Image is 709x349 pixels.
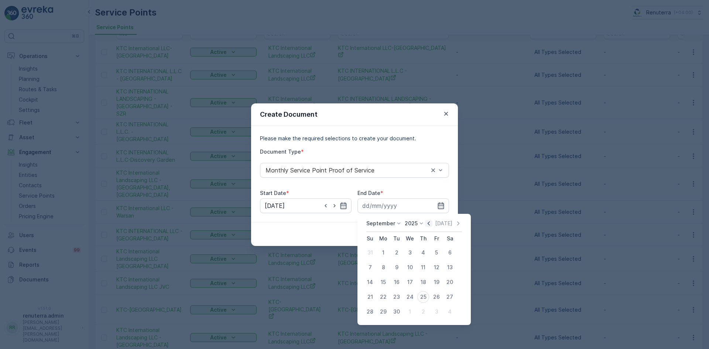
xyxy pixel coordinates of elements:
[260,198,352,213] input: dd/mm/yyyy
[363,232,377,245] th: Sunday
[444,247,456,259] div: 6
[390,232,403,245] th: Tuesday
[404,291,416,303] div: 24
[377,306,389,318] div: 29
[431,306,442,318] div: 3
[366,220,395,227] p: September
[431,276,442,288] div: 19
[404,306,416,318] div: 1
[417,261,429,273] div: 11
[417,232,430,245] th: Thursday
[391,261,403,273] div: 9
[431,261,442,273] div: 12
[430,232,443,245] th: Friday
[417,306,429,318] div: 2
[357,198,449,213] input: dd/mm/yyyy
[364,247,376,259] div: 31
[444,276,456,288] div: 20
[403,232,417,245] th: Wednesday
[435,220,452,227] p: [DATE]
[444,291,456,303] div: 27
[364,276,376,288] div: 14
[444,261,456,273] div: 13
[377,261,389,273] div: 8
[417,247,429,259] div: 4
[405,220,418,227] p: 2025
[444,306,456,318] div: 4
[377,276,389,288] div: 15
[260,109,318,120] p: Create Document
[260,135,449,142] p: Please make the required selections to create your document.
[391,306,403,318] div: 30
[404,276,416,288] div: 17
[431,247,442,259] div: 5
[260,148,301,155] label: Document Type
[391,276,403,288] div: 16
[364,291,376,303] div: 21
[417,276,429,288] div: 18
[404,261,416,273] div: 10
[377,247,389,259] div: 1
[443,232,456,245] th: Saturday
[260,190,286,196] label: Start Date
[404,247,416,259] div: 3
[357,190,380,196] label: End Date
[391,291,403,303] div: 23
[431,291,442,303] div: 26
[417,291,429,303] div: 25
[391,247,403,259] div: 2
[364,261,376,273] div: 7
[377,291,389,303] div: 22
[364,306,376,318] div: 28
[377,232,390,245] th: Monday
